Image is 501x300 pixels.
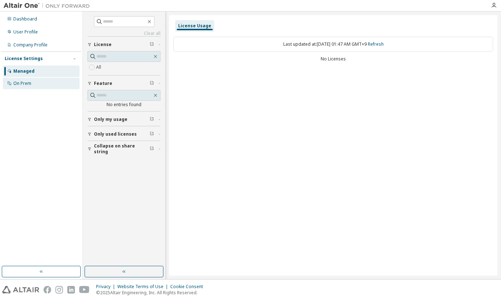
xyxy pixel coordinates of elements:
div: Website Terms of Use [117,284,170,290]
button: Collapse on share string [87,141,161,157]
span: Only used licenses [94,131,137,137]
button: Feature [87,76,161,91]
div: Managed [13,68,35,74]
label: All [96,63,103,72]
span: License [94,42,112,47]
p: © 2025 Altair Engineering, Inc. All Rights Reserved. [96,290,207,296]
span: Only my usage [94,117,127,122]
a: Clear all [87,31,161,36]
div: Privacy [96,284,117,290]
img: youtube.svg [79,286,90,294]
button: License [87,37,161,53]
span: Clear filter [150,117,154,122]
button: Only my usage [87,112,161,127]
button: Only used licenses [87,126,161,142]
div: No Licenses [173,56,493,62]
div: On Prem [13,81,31,86]
a: Refresh [368,41,384,47]
span: Clear filter [150,42,154,47]
div: Last updated at: [DATE] 01:47 AM GMT+9 [173,37,493,52]
img: altair_logo.svg [2,286,39,294]
div: User Profile [13,29,38,35]
img: instagram.svg [55,286,63,294]
span: Clear filter [150,81,154,86]
span: Clear filter [150,131,154,137]
img: facebook.svg [44,286,51,294]
div: Cookie Consent [170,284,207,290]
div: No entries found [87,102,161,108]
img: Altair One [4,2,94,9]
div: Company Profile [13,42,48,48]
div: Dashboard [13,16,37,22]
img: linkedin.svg [67,286,75,294]
div: License Settings [5,56,43,62]
span: Feature [94,81,112,86]
div: License Usage [178,23,211,29]
span: Collapse on share string [94,143,150,155]
span: Clear filter [150,146,154,152]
